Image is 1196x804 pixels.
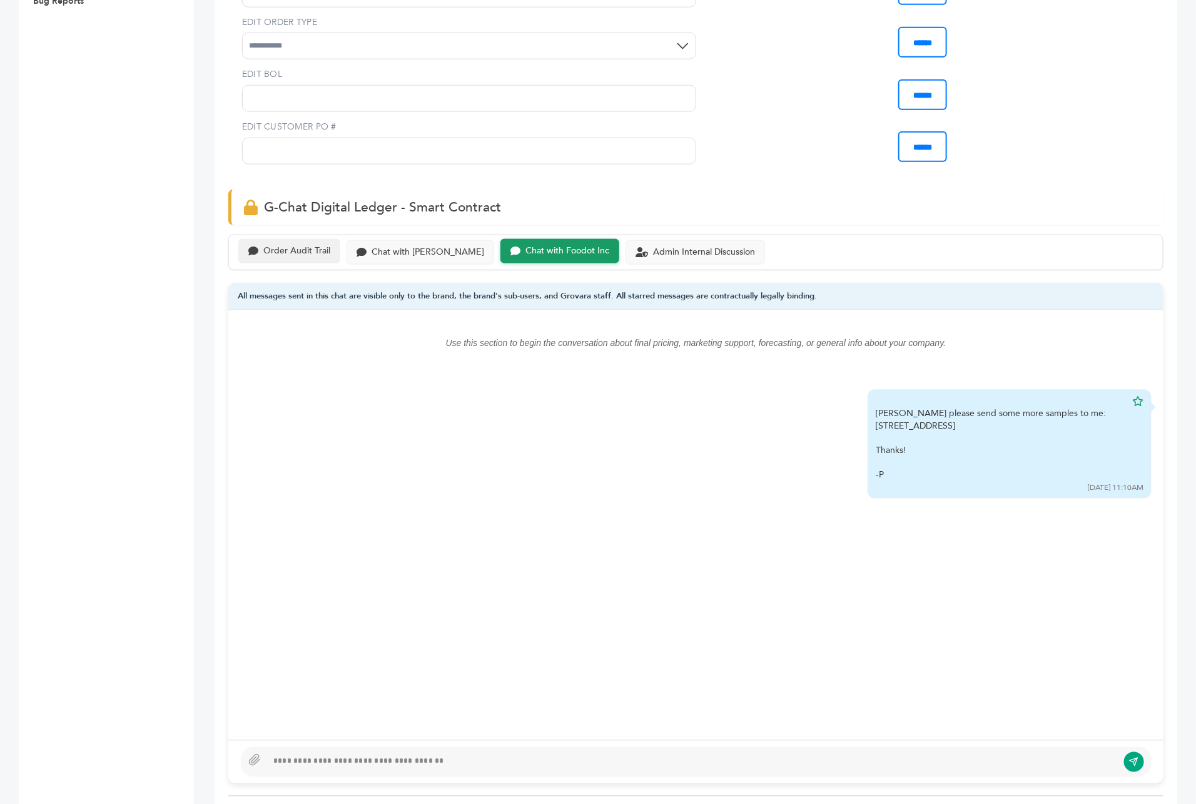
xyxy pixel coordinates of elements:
p: Use this section to begin the conversation about final pricing, marketing support, forecasting, o... [253,335,1138,350]
div: Chat with Foodot Inc [525,246,609,257]
div: [PERSON_NAME] please send some more samples to me: [STREET_ADDRESS] Thanks! -P [876,407,1126,481]
label: EDIT BOL [242,68,696,81]
label: EDIT ORDER TYPE [242,16,696,29]
label: EDIT CUSTOMER PO # [242,121,696,133]
div: All messages sent in this chat are visible only to the brand, the brand's sub-users, and Grovara ... [228,283,1163,311]
span: G-Chat Digital Ledger - Smart Contract [264,198,501,216]
div: Admin Internal Discussion [653,247,755,258]
div: Chat with [PERSON_NAME] [372,247,484,258]
div: Order Audit Trail [263,246,330,257]
div: [DATE] 11:10AM [1088,483,1143,494]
